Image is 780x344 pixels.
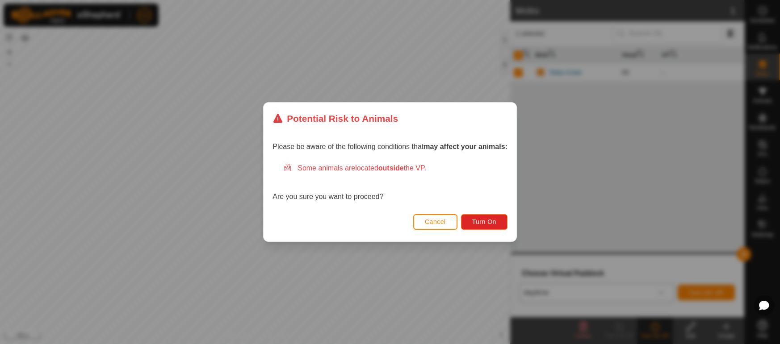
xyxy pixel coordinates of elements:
[273,163,507,202] div: Are you sure you want to proceed?
[425,218,446,225] span: Cancel
[273,112,398,125] div: Potential Risk to Animals
[283,163,507,174] div: Some animals are
[378,164,404,172] strong: outside
[461,214,507,230] button: Turn On
[472,218,496,225] span: Turn On
[413,214,457,230] button: Cancel
[273,143,507,150] span: Please be aware of the following conditions that
[355,164,426,172] span: located the VP.
[424,143,507,150] strong: may affect your animals:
